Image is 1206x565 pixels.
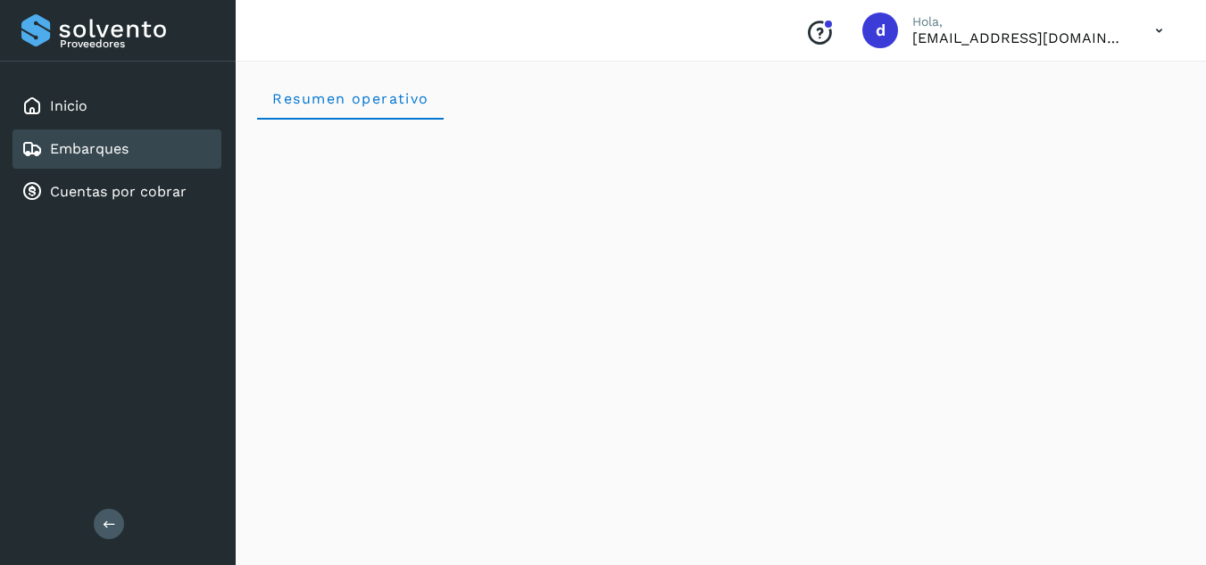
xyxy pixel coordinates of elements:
[50,183,187,200] a: Cuentas por cobrar
[912,29,1127,46] p: daniel3129@outlook.com
[60,37,214,50] p: Proveedores
[50,140,129,157] a: Embarques
[271,90,429,107] span: Resumen operativo
[12,87,221,126] div: Inicio
[12,172,221,212] div: Cuentas por cobrar
[912,14,1127,29] p: Hola,
[50,97,87,114] a: Inicio
[12,129,221,169] div: Embarques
